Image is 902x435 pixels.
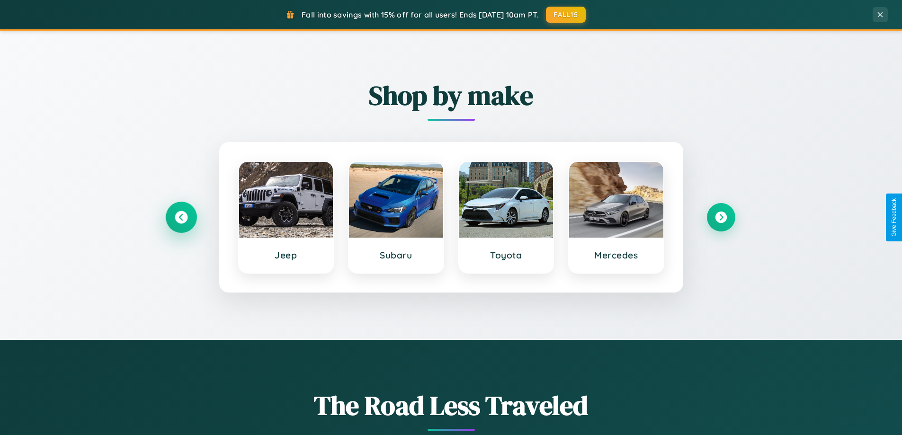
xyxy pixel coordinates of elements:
h3: Jeep [249,249,324,261]
h1: The Road Less Traveled [167,387,735,424]
div: Give Feedback [891,198,897,237]
button: FALL15 [546,7,586,23]
h3: Toyota [469,249,544,261]
h3: Mercedes [579,249,654,261]
h3: Subaru [358,249,434,261]
h2: Shop by make [167,77,735,114]
span: Fall into savings with 15% off for all users! Ends [DATE] 10am PT. [302,10,539,19]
